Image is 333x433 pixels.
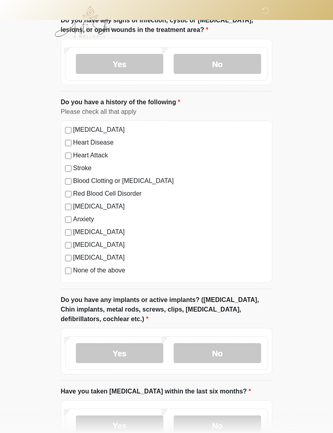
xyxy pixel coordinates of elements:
label: [MEDICAL_DATA] [73,240,268,250]
label: None of the above [73,266,268,275]
label: No [174,54,261,74]
label: No [174,343,261,363]
label: Blood Clotting or [MEDICAL_DATA] [73,176,268,186]
input: Heart Disease [65,140,71,146]
input: [MEDICAL_DATA] [65,229,71,236]
label: Stroke [73,163,268,173]
input: [MEDICAL_DATA] [65,242,71,248]
input: Anxiety [65,216,71,223]
input: Blood Clotting or [MEDICAL_DATA] [65,178,71,185]
label: Yes [76,343,163,363]
input: Heart Attack [65,153,71,159]
label: Yes [76,54,163,74]
div: Please check all that apply [61,107,272,117]
label: [MEDICAL_DATA] [73,125,268,135]
label: Heart Disease [73,138,268,147]
input: None of the above [65,268,71,274]
label: Anxiety [73,215,268,224]
img: Austin Skin & Wellness Logo [53,6,123,38]
label: Heart Attack [73,151,268,160]
label: [MEDICAL_DATA] [73,227,268,237]
label: [MEDICAL_DATA] [73,202,268,211]
input: [MEDICAL_DATA] [65,127,71,133]
label: Have you taken [MEDICAL_DATA] within the last six months? [61,387,251,396]
label: Red Blood Cell Disorder [73,189,268,199]
input: [MEDICAL_DATA] [65,204,71,210]
input: Stroke [65,165,71,172]
label: [MEDICAL_DATA] [73,253,268,262]
label: Do you have any implants or active implants? ([MEDICAL_DATA], Chin implants, metal rods, screws, ... [61,295,272,324]
input: Red Blood Cell Disorder [65,191,71,197]
input: [MEDICAL_DATA] [65,255,71,261]
label: Do you have a history of the following [61,97,180,107]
